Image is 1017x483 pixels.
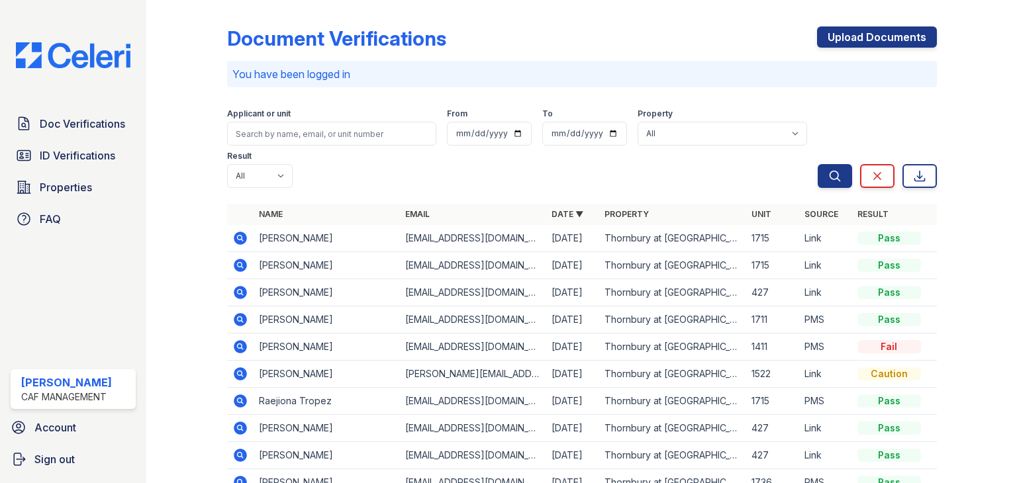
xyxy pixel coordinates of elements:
td: [PERSON_NAME] [254,252,400,279]
span: ID Verifications [40,148,115,163]
td: [EMAIL_ADDRESS][DOMAIN_NAME] [400,442,546,469]
td: [DATE] [546,279,599,306]
a: Result [857,209,889,219]
td: [DATE] [546,415,599,442]
a: Doc Verifications [11,110,136,137]
td: [EMAIL_ADDRESS][DOMAIN_NAME] [400,306,546,333]
div: Pass [857,313,921,326]
td: 427 [746,442,799,469]
label: Applicant or unit [227,109,291,119]
td: Link [799,361,852,388]
label: To [542,109,553,119]
div: Fail [857,340,921,353]
td: 1522 [746,361,799,388]
img: CE_Logo_Blue-a8612792a0a2168367f1c8372b55b34899dd931a85d93a1a3d3e32e68fde9ad4.png [5,42,141,68]
span: Sign out [34,451,75,467]
a: FAQ [11,206,136,232]
div: Pass [857,259,921,272]
span: FAQ [40,211,61,227]
label: Property [638,109,673,119]
td: Link [799,415,852,442]
a: Source [804,209,838,219]
td: Thornbury at [GEOGRAPHIC_DATA] [599,361,746,388]
td: [PERSON_NAME] [254,442,400,469]
td: [DATE] [546,225,599,252]
td: [PERSON_NAME][EMAIL_ADDRESS][DOMAIN_NAME] [400,361,546,388]
td: PMS [799,333,852,361]
a: Property [605,209,649,219]
td: Link [799,279,852,306]
input: Search by name, email, or unit number [227,122,436,146]
td: [DATE] [546,388,599,415]
a: Email [405,209,430,219]
div: Caution [857,367,921,380]
td: [PERSON_NAME] [254,415,400,442]
td: [DATE] [546,306,599,333]
a: Sign out [5,446,141,472]
td: Thornbury at [GEOGRAPHIC_DATA] [599,442,746,469]
td: 1711 [746,306,799,333]
td: [PERSON_NAME] [254,279,400,306]
td: [EMAIL_ADDRESS][DOMAIN_NAME] [400,333,546,361]
span: Account [34,419,76,435]
a: Upload Documents [817,26,937,48]
a: ID Verifications [11,142,136,169]
td: 1715 [746,388,799,415]
td: Thornbury at [GEOGRAPHIC_DATA] [599,279,746,306]
td: [DATE] [546,361,599,388]
td: [EMAIL_ADDRESS][DOMAIN_NAME] [400,415,546,442]
td: Link [799,442,852,469]
div: Document Verifications [227,26,446,50]
div: Pass [857,449,921,462]
td: [PERSON_NAME] [254,225,400,252]
a: Name [259,209,283,219]
td: Link [799,252,852,279]
a: Account [5,414,141,441]
td: [DATE] [546,333,599,361]
a: Unit [751,209,771,219]
div: [PERSON_NAME] [21,374,112,390]
td: [EMAIL_ADDRESS][DOMAIN_NAME] [400,225,546,252]
td: Thornbury at [GEOGRAPHIC_DATA] [599,333,746,361]
span: Properties [40,179,92,195]
td: Raejiona Tropez [254,388,400,415]
div: CAF Management [21,390,112,404]
div: Pass [857,286,921,299]
td: [DATE] [546,252,599,279]
td: 1411 [746,333,799,361]
td: [EMAIL_ADDRESS][DOMAIN_NAME] [400,388,546,415]
td: Link [799,225,852,252]
td: Thornbury at [GEOGRAPHIC_DATA] [599,252,746,279]
td: PMS [799,306,852,333]
td: Thornbury at [GEOGRAPHIC_DATA] [599,388,746,415]
td: [EMAIL_ADDRESS][DOMAIN_NAME] [400,252,546,279]
td: Thornbury at [GEOGRAPHIC_DATA] [599,225,746,252]
td: 1715 [746,252,799,279]
div: Pass [857,421,921,435]
label: From [447,109,467,119]
td: [PERSON_NAME] [254,306,400,333]
td: [PERSON_NAME] [254,361,400,388]
td: PMS [799,388,852,415]
span: Doc Verifications [40,116,125,132]
p: You have been logged in [232,66,932,82]
a: Properties [11,174,136,200]
td: [DATE] [546,442,599,469]
td: 1715 [746,225,799,252]
td: [PERSON_NAME] [254,333,400,361]
a: Date ▼ [552,209,583,219]
td: 427 [746,279,799,306]
td: Thornbury at [GEOGRAPHIC_DATA] [599,415,746,442]
td: Thornbury at [GEOGRAPHIC_DATA] [599,306,746,333]
div: Pass [857,394,921,408]
td: [EMAIL_ADDRESS][DOMAIN_NAME] [400,279,546,306]
div: Pass [857,232,921,245]
td: 427 [746,415,799,442]
label: Result [227,151,252,161]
